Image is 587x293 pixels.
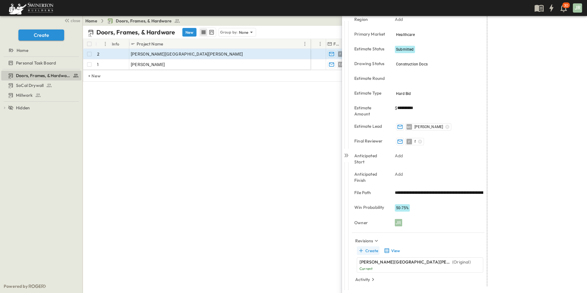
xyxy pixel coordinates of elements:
p: 1 [97,61,99,68]
p: Region [354,16,386,22]
p: 30 [564,3,568,8]
button: Create [357,246,379,255]
p: Win Probability [354,204,386,210]
p: Estimate Round [354,75,386,81]
div: test [1,90,81,100]
p: Add [395,171,403,177]
span: Doors, Frames, & Hardware [116,18,172,24]
span: $ [395,105,397,111]
div: test [1,71,81,80]
span: Hard Bid [396,92,411,96]
p: Owner [354,220,386,226]
span: [PERSON_NAME] [414,124,443,129]
span: F [408,142,410,142]
p: Primary Market [354,31,386,37]
p: + New [88,73,92,79]
div: # [95,39,111,49]
p: File Path [354,189,386,196]
nav: breadcrumbs [85,18,184,24]
button: Activity [353,275,379,284]
p: Revisions [355,238,373,244]
p: None [239,29,249,35]
button: Sort [164,41,171,47]
p: Anticipated Start [354,153,386,165]
div: JR [395,219,402,226]
p: Project Name [137,41,163,47]
p: Final Reviewer [354,138,386,144]
button: kanban view [208,29,215,36]
button: row view [200,29,207,36]
button: View [382,246,402,255]
p: Add [395,153,403,159]
div: test [1,80,81,90]
p: Doors, Frames, & Hardware [96,28,175,37]
span: Healthcare [396,33,415,37]
p: Estimate Status [354,46,386,52]
p: Anticipated Finish [354,171,386,183]
span: Home [17,47,28,53]
span: Submitted [396,47,414,52]
p: Estimate Lead [354,123,386,129]
span: close [71,18,80,24]
p: Activity [355,276,370,283]
div: Info [112,35,119,53]
span: Personal Task Board [16,60,56,66]
button: Menu [102,40,109,48]
span: Doors, Frames, & Hardware [16,72,70,79]
span: Hidden [16,105,30,111]
button: New [182,28,196,37]
img: 6c363589ada0b36f064d841b69d3a419a338230e66bb0a533688fa5cc3e9e735.png [7,2,55,14]
span: [PERSON_NAME][GEOGRAPHIC_DATA][PERSON_NAME] [131,51,243,57]
button: Menu [301,40,309,48]
span: Construction Docs [396,62,428,66]
div: Info [111,39,129,49]
button: Sort [98,41,105,47]
p: Drawing Status [354,61,386,67]
p: Estimate Amount [354,105,386,117]
span: [PERSON_NAME] [131,61,165,68]
p: Add [395,16,403,22]
button: Menu [317,40,324,48]
a: Home [85,18,97,24]
p: [PERSON_NAME][GEOGRAPHIC_DATA][PERSON_NAME] [360,259,451,265]
span: Millwork [16,92,33,98]
div: JR [573,3,582,13]
p: Group by: [220,29,238,35]
p: (Original) [452,259,471,265]
div: table view [199,28,216,37]
span: 50-75% [396,206,409,210]
button: Create [18,29,64,41]
button: Revisions [353,236,382,245]
p: Estimate Type [354,90,386,96]
p: Current [360,266,471,271]
p: 2 [97,51,99,57]
span: SoCal Drywall [16,82,44,88]
div: test [1,58,81,68]
span: f [414,139,416,144]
